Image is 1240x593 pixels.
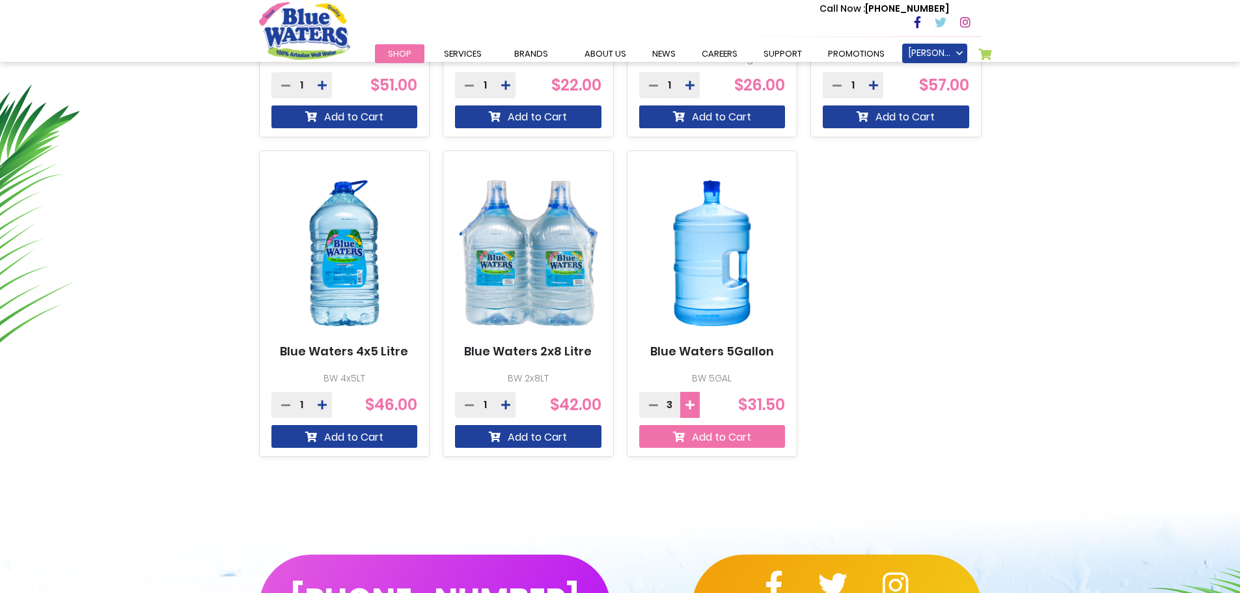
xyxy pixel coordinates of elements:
[550,394,601,415] span: $42.00
[455,105,601,128] button: Add to Cart
[444,48,482,60] span: Services
[820,2,949,16] p: [PHONE_NUMBER]
[259,2,350,59] a: store logo
[572,44,639,63] a: about us
[650,344,774,359] a: Blue Waters 5Gallon
[388,48,411,60] span: Shop
[815,44,898,63] a: Promotions
[639,44,689,63] a: News
[271,425,418,448] button: Add to Cart
[514,48,548,60] span: Brands
[738,394,785,415] span: $31.50
[370,74,417,96] span: $51.00
[639,162,786,345] img: Blue Waters 5Gallon
[823,105,969,128] button: Add to Cart
[820,2,865,15] span: Call Now :
[464,344,592,359] a: Blue Waters 2x8 Litre
[271,162,418,345] img: Blue Waters 4x5 Litre
[639,425,786,448] button: Add to Cart
[455,162,601,345] img: Blue Waters 2x8 Litre
[902,44,967,63] a: [PERSON_NAME]
[639,105,786,128] button: Add to Cart
[919,74,969,96] span: $57.00
[455,372,601,385] p: BW 2x8LT
[551,74,601,96] span: $22.00
[455,425,601,448] button: Add to Cart
[751,44,815,63] a: support
[689,44,751,63] a: careers
[639,372,786,385] p: BW 5GAL
[280,344,408,359] a: Blue Waters 4x5 Litre
[365,394,417,415] span: $46.00
[271,105,418,128] button: Add to Cart
[271,372,418,385] p: BW 4x5LT
[734,74,785,96] span: $26.00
